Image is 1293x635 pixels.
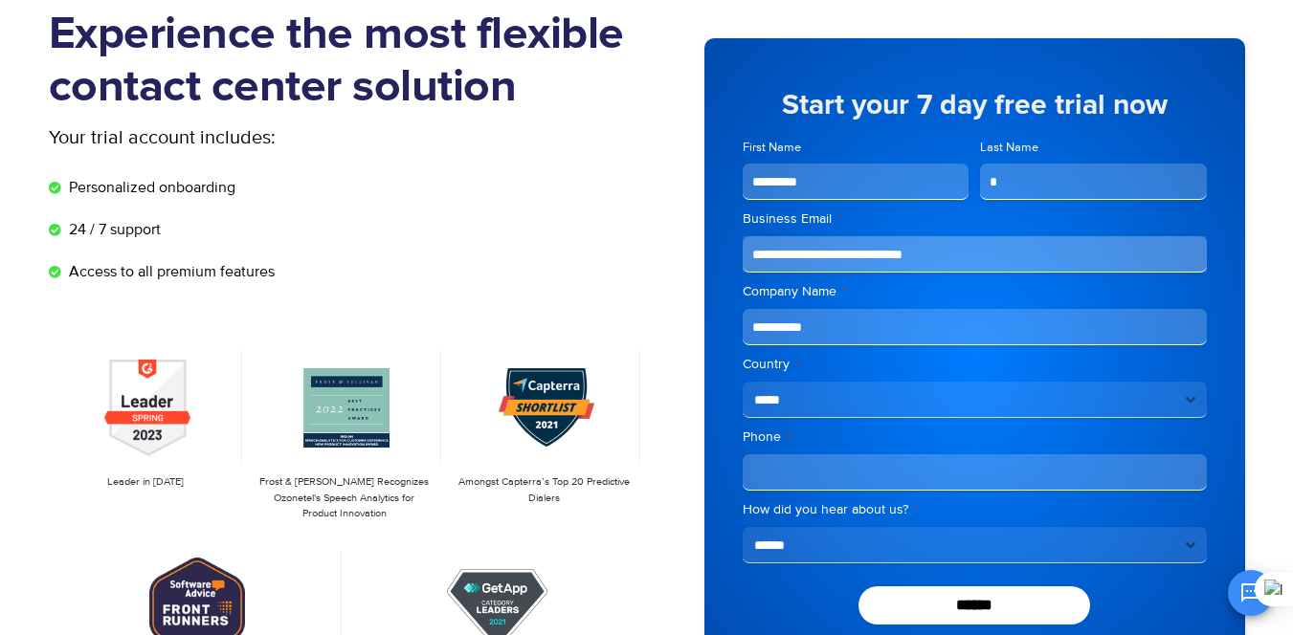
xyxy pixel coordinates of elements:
[743,209,1207,229] label: Business Email
[49,123,503,152] p: Your trial account includes:
[64,260,275,283] span: Access to all premium features
[49,9,647,114] h1: Experience the most flexible contact center solution
[64,218,161,241] span: 24 / 7 support
[58,474,233,491] p: Leader in [DATE]
[457,474,631,506] p: Amongst Capterra’s Top 20 Predictive Dialers
[1228,570,1274,616] button: Open chat
[257,474,432,522] p: Frost & [PERSON_NAME] Recognizes Ozonetel's Speech Analytics for Product Innovation
[64,176,235,199] span: Personalized onboarding
[743,500,1207,519] label: How did you hear about us?
[743,427,1207,447] label: Phone
[743,282,1207,301] label: Company Name
[743,91,1207,120] h5: Start your 7 day free trial now
[743,139,970,157] label: First Name
[980,139,1207,157] label: Last Name
[743,355,1207,374] label: Country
